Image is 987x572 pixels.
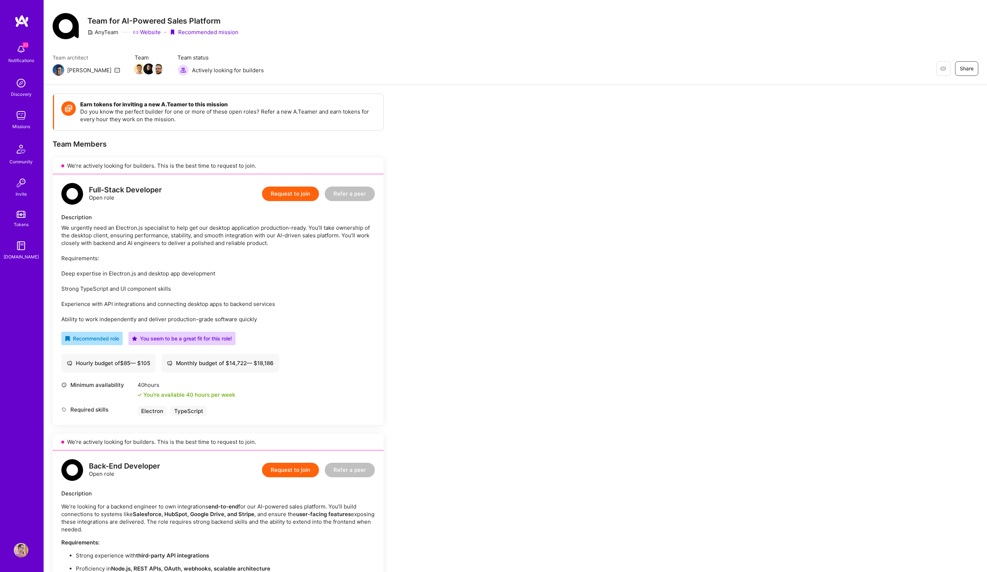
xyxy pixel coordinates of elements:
span: Team status [177,54,264,61]
i: icon Tag [61,407,67,412]
div: Community [9,158,33,166]
span: Share [960,65,974,72]
div: Discovery [11,90,32,98]
button: Share [955,61,978,76]
img: Team Member Avatar [153,64,164,74]
p: Do you know the perfect builder for one or more of these open roles? Refer a new A.Teamer and ear... [80,108,376,123]
div: Description [61,213,375,221]
img: discovery [14,76,28,90]
img: Invite [14,176,28,190]
div: AnyTeam [87,28,118,36]
button: Request to join [262,463,319,477]
div: Full-Stack Developer [89,186,162,194]
div: Team Members [53,139,384,149]
p: We’re looking for a backend engineer to own integrations for our AI-powered sales platform. You’l... [61,503,375,533]
img: logo [61,183,83,205]
span: 20 [22,42,28,48]
div: We urgently need an Electron.js specialist to help get our desktop application production-ready. ... [61,224,375,323]
img: Token icon [61,101,76,116]
strong: user-facing features [296,511,351,518]
div: Invite [16,190,27,198]
i: icon CompanyGray [87,29,93,35]
div: We’re actively looking for builders. This is the best time to request to join. [53,434,384,450]
div: You're available 40 hours per week [138,391,235,399]
div: You seem to be a great fit for this role! [132,335,232,342]
img: Team Architect [53,64,64,76]
i: icon Mail [114,67,120,73]
i: icon Clock [61,382,67,388]
img: Company Logo [53,13,79,39]
div: We’re actively looking for builders. This is the best time to request to join. [53,158,384,174]
span: Team architect [53,54,120,61]
div: Electron [138,406,167,416]
div: Notifications [8,57,34,64]
div: Required skills [61,406,134,413]
img: guide book [14,238,28,253]
div: Missions [12,123,30,130]
div: Monthly budget of $ 14,722 — $ 18,186 [167,359,274,367]
div: Description [61,490,375,497]
i: icon Cash [67,360,72,366]
strong: third-party API integrations [136,552,209,559]
h3: Team for AI-Powered Sales Platform [87,16,238,25]
img: Team Member Avatar [143,64,154,74]
div: Hourly budget of $ 85 — $ 105 [67,359,150,367]
i: icon PurpleStar [132,336,137,341]
img: bell [14,42,28,57]
button: Refer a peer [325,187,375,201]
i: icon Cash [167,360,172,366]
strong: Node.js, REST APIs, OAuth, webhooks, scalable architecture [111,565,270,572]
button: Request to join [262,187,319,201]
div: Open role [89,186,162,201]
a: User Avatar [12,543,30,557]
img: Community [12,140,30,158]
a: Team Member Avatar [153,63,163,75]
img: Team Member Avatar [134,64,145,74]
div: Tokens [14,221,29,228]
strong: Requirements: [61,539,99,546]
span: Actively looking for builders [192,66,264,74]
strong: Salesforce, HubSpot, Google Drive, and Stripe [133,511,254,518]
a: Website [133,28,161,36]
div: [DOMAIN_NAME] [4,253,39,261]
div: Recommended role [65,335,119,342]
a: Team Member Avatar [135,63,144,75]
h4: Earn tokens for inviting a new A.Teamer to this mission [80,101,376,108]
button: Refer a peer [325,463,375,477]
img: tokens [17,211,25,218]
p: Strong experience with [76,552,375,559]
img: User Avatar [14,543,28,557]
img: Actively looking for builders [177,64,189,76]
div: TypeScript [171,406,207,416]
i: icon EyeClosed [940,66,946,71]
i: icon PurpleRibbon [169,29,175,35]
div: [PERSON_NAME] [67,66,111,74]
div: Minimum availability [61,381,134,389]
i: icon Check [138,393,142,397]
i: icon RecommendedBadge [65,336,70,341]
img: teamwork [14,108,28,123]
div: 40 hours [138,381,235,389]
img: logo [15,15,29,28]
strong: end-to-end [208,503,238,510]
div: Back-End Developer [89,462,160,470]
a: Team Member Avatar [144,63,153,75]
span: Team [135,54,163,61]
img: logo [61,459,83,481]
div: Open role [89,462,160,478]
div: · [164,28,166,36]
div: Recommended mission [169,28,238,36]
